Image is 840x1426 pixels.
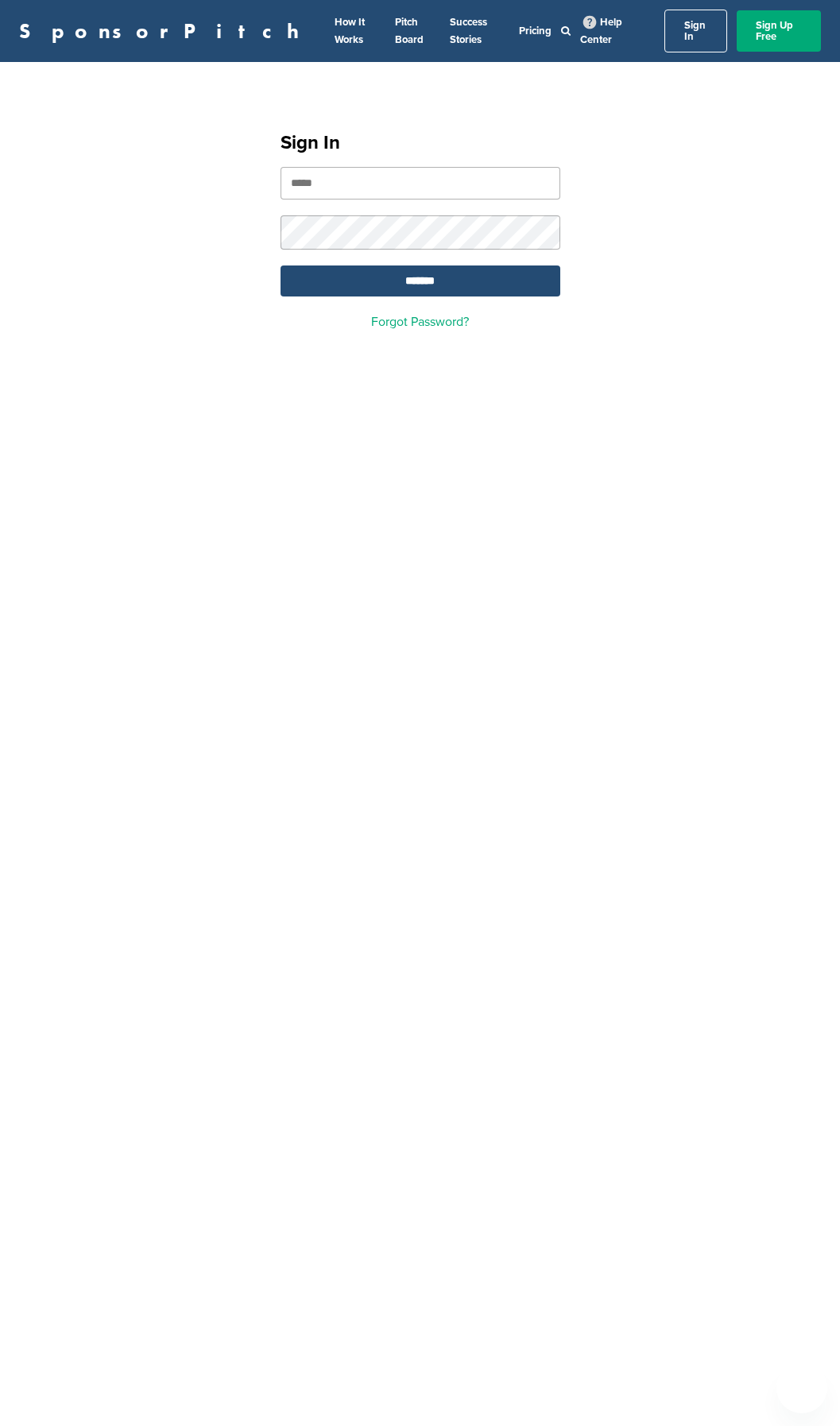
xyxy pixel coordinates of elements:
a: Forgot Password? [371,314,469,330]
a: Help Center [580,13,622,49]
a: Sign In [664,10,727,52]
a: Sign Up Free [737,10,821,52]
a: Pricing [519,25,552,37]
a: Success Stories [450,16,487,46]
a: SponsorPitch [19,21,309,41]
a: Pitch Board [395,16,424,46]
h1: Sign In [281,129,560,157]
iframe: Button to launch messaging window [776,1362,827,1413]
a: How It Works [335,16,365,46]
